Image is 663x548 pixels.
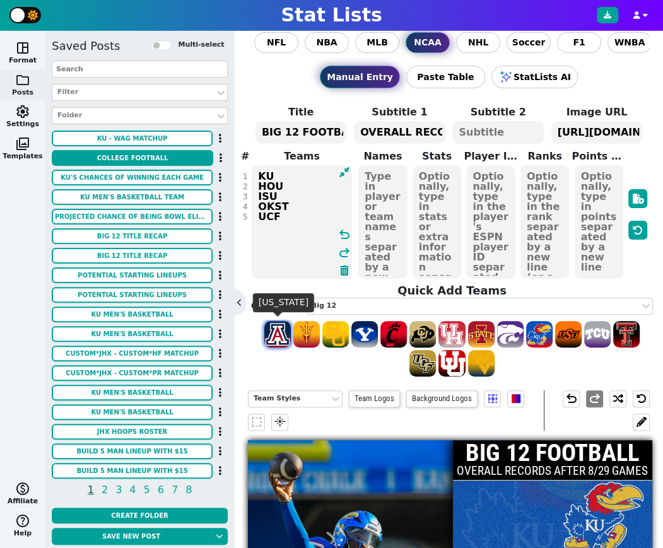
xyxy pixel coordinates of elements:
label: Points (< 8 teams) [572,149,626,164]
button: KU MEN'S BASKETBALL [52,306,213,322]
button: KU MEN'S BASKETBALL [52,385,213,400]
span: help [15,513,30,528]
div: 1 [243,172,248,182]
span: 4 [127,482,138,498]
h1: BIG 12 FOOTBALL [453,441,652,465]
label: Conference [251,300,300,312]
button: POTENTIAL STARTING LINEUPS [52,287,213,303]
span: monetization_on [15,481,30,496]
div: 5 [243,212,248,222]
div: 4 [243,202,248,212]
span: 1 [86,482,96,498]
span: redo [587,391,602,406]
h5: Saved Posts [52,39,120,53]
button: POTENTIAL STARTING LINEUPS [52,267,213,283]
button: BUILD 5 MAN LINEUP WITH $15 [52,443,213,459]
span: WNBA [614,36,645,49]
button: JHX HOOPS ROSTER [52,424,213,440]
div: 3 [243,192,248,202]
label: Subtitle 2 [449,105,548,120]
span: Background Logos [406,390,478,407]
span: space_dashboard [15,40,30,55]
textarea: OVERALL RECORDS AFTER 8/29 GAMES [354,121,445,144]
span: undo [563,391,578,406]
span: NCAA [414,36,442,49]
label: Stats [410,149,464,164]
span: MLB [367,36,388,49]
div: Team Styles [254,394,324,404]
button: CUSTOM*JHX - CUSTOM*HF Matchup [52,346,213,361]
label: # [241,149,249,164]
button: KU MEN'S BASKETBALL [52,404,213,420]
button: BIG 12 TITLE RECAP [52,248,213,264]
label: Title [252,105,350,120]
label: Subtitle 1 [350,105,449,120]
textarea: KU HOU ISU OKST UCF [252,165,352,279]
button: Save new post [52,528,211,545]
span: NBA [316,36,337,49]
textarea: [URL][DOMAIN_NAME][DOMAIN_NAME] [551,121,642,144]
span: Soccer [512,36,546,49]
input: Search [52,61,228,78]
h1: Stat Lists [281,4,382,26]
textarea: BIG 12 FOOTBALL [255,121,346,144]
label: Teams [248,149,356,164]
button: StatLists AI [491,66,578,88]
button: BUILD 5 MAN LINEUP WITH $15 [52,463,213,479]
span: undo [337,227,352,242]
label: Ranks [518,149,572,164]
h4: Quick Add Teams [251,284,653,298]
button: KU'S CHANCES OF WINNING EACH GAME [52,170,213,185]
button: Manual Entry [320,66,400,88]
span: 5 [142,482,152,498]
span: settings [15,104,30,119]
span: NFL [267,36,286,49]
span: Team Logos [349,390,400,407]
button: COLLEGE FOOTBALL [52,150,213,166]
span: photo_library [15,136,30,151]
div: 2 [243,182,248,192]
label: Multi-select [178,40,224,50]
button: CUSTOM*JHX - CUSTOM*PR Matchup [52,365,213,381]
span: 7 [170,482,180,498]
span: 3 [114,482,124,498]
span: 6 [156,482,166,498]
button: BIG 12 TITLE RECAP [52,228,213,244]
button: undo [563,390,580,407]
label: Image URL [548,105,646,120]
span: NHL [468,36,488,49]
button: KU MEN'S BASKETBALL TEAM [52,189,213,205]
span: redo [337,245,352,260]
button: KU - WAG Matchup [52,131,213,146]
button: PROJECTED CHANCE OF BEING BOWL ELIGIBLE [52,209,213,224]
button: redo [586,390,603,407]
div: Big 12 [312,301,635,312]
label: Names [356,149,410,164]
span: 2 [100,482,110,498]
span: folder [15,73,30,88]
button: Paste Table [406,66,485,88]
h2: OVERALL RECORDS AFTER 8/29 GAMES [453,465,652,477]
span: F1 [573,36,585,49]
label: Player ID/Image URL [464,149,518,164]
button: KU MEN'S BASKETBALL [52,326,213,342]
span: 8 [184,482,194,498]
button: Create Folder [52,508,228,523]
